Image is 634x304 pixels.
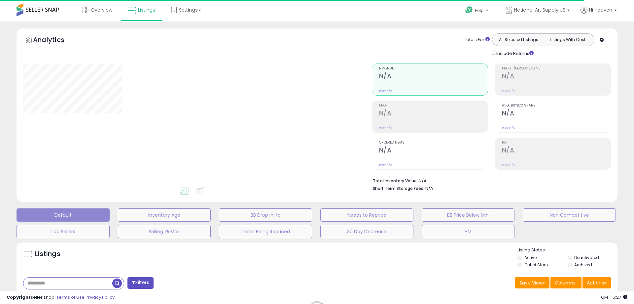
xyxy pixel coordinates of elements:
a: Hi Heaven [581,7,617,22]
span: Listings [138,7,155,13]
button: Default [17,208,110,222]
strong: Copyright [7,294,31,300]
button: Top Sellers [17,225,110,238]
h5: Analytics [33,35,77,46]
span: Help [475,8,484,13]
div: Totals For [464,37,490,43]
h2: N/A [379,72,488,81]
small: Prev: N/A [502,163,515,167]
span: Ordered Items [379,141,488,145]
b: Short Term Storage Fees: [373,186,424,191]
h2: N/A [502,109,611,118]
a: Help [460,1,495,22]
h2: N/A [502,72,611,81]
button: Inventory Age [118,208,211,222]
button: All Selected Listings [494,35,543,44]
span: Overview [91,7,112,13]
div: Include Returns [487,49,542,57]
small: Prev: N/A [379,89,392,93]
small: Prev: N/A [379,126,392,130]
button: HM [422,225,515,238]
b: Total Inventory Value: [373,178,418,184]
h2: N/A [379,109,488,118]
button: Items Being Repriced [219,225,312,238]
button: Selling @ Max [118,225,211,238]
span: Revenue [379,67,488,70]
button: BB Price Below Min [422,208,515,222]
span: Avg. Buybox Share [502,104,611,108]
div: seller snap | | [7,294,115,301]
h2: N/A [379,147,488,155]
button: BB Drop in 7d [219,208,312,222]
small: Prev: N/A [502,89,515,93]
span: Profit [379,104,488,108]
span: National Art Supply US [514,7,565,13]
small: Prev: N/A [502,126,515,130]
button: 30 Day Decrease [320,225,413,238]
h2: N/A [502,147,611,155]
li: N/A [373,176,606,184]
small: Prev: N/A [379,163,392,167]
button: Needs to Reprice [320,208,413,222]
span: Profit [PERSON_NAME] [502,67,611,70]
span: Hi Heaven [589,7,612,13]
span: ROI [502,141,611,145]
span: N/A [425,185,433,192]
button: Listings With Cost [543,35,592,44]
i: Get Help [465,6,473,14]
button: Non Competitive [523,208,616,222]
